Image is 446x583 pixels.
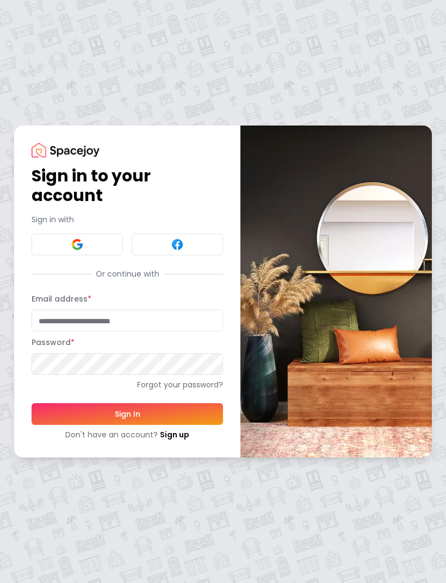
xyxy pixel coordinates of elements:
[32,293,91,304] label: Email address
[32,166,223,205] h1: Sign in to your account
[160,429,189,440] a: Sign up
[171,238,184,251] img: Facebook signin
[32,429,223,440] div: Don't have an account?
[71,238,84,251] img: Google signin
[32,337,75,348] label: Password
[240,126,432,457] img: banner
[32,379,223,390] a: Forgot your password?
[32,214,223,225] p: Sign in with
[91,268,164,279] span: Or continue with
[32,143,100,158] img: Spacejoy Logo
[32,403,223,425] button: Sign In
